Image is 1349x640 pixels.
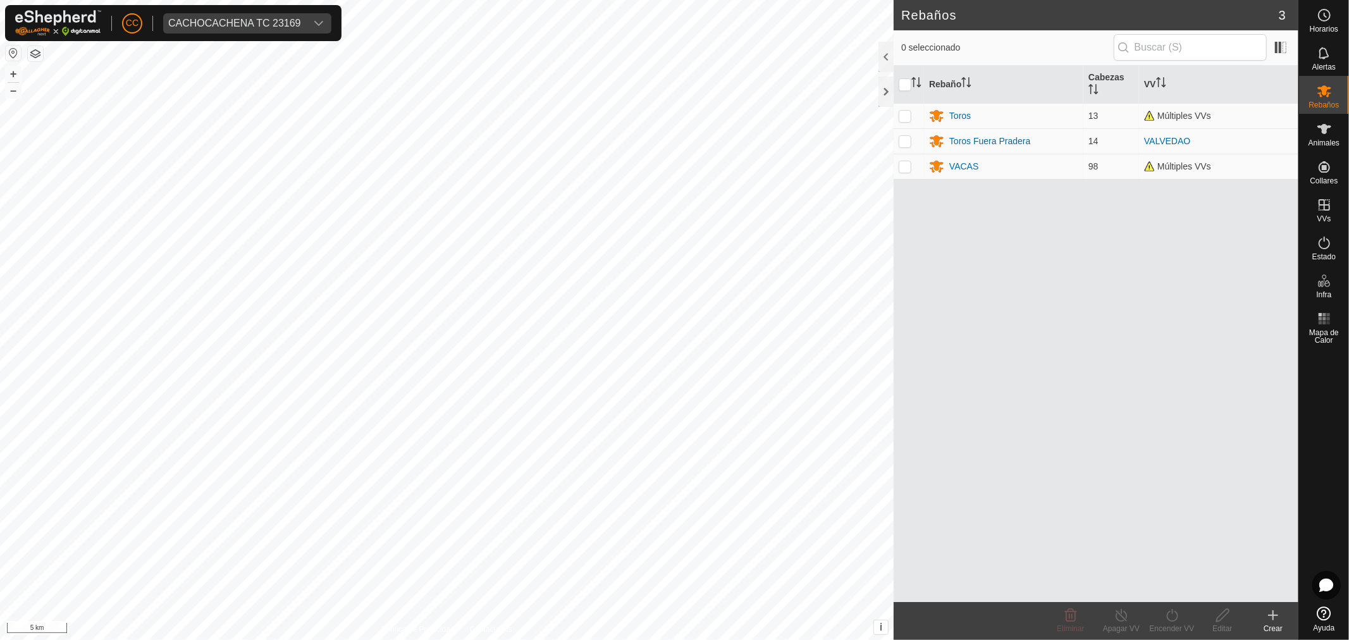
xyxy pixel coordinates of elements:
[1096,623,1147,634] div: Apagar VV
[1317,215,1331,223] span: VVs
[1316,291,1331,298] span: Infra
[949,109,971,123] div: Toros
[1309,101,1339,109] span: Rebaños
[1088,136,1099,146] span: 14
[949,135,1030,148] div: Toros Fuera Pradera
[901,8,1279,23] h2: Rebaños
[168,18,301,28] div: CACHOCACHENA TC 23169
[1088,86,1099,96] p-sorticon: Activar para ordenar
[901,41,1114,54] span: 0 seleccionado
[1139,66,1298,104] th: VV
[1057,624,1084,633] span: Eliminar
[1309,139,1340,147] span: Animales
[911,79,921,89] p-sorticon: Activar para ordenar
[1302,329,1346,344] span: Mapa de Calor
[1299,601,1349,637] a: Ayuda
[1314,624,1335,632] span: Ayuda
[1083,66,1139,104] th: Cabezas
[6,66,21,82] button: +
[470,624,512,635] a: Contáctenos
[306,13,331,34] div: dropdown trigger
[1279,6,1286,25] span: 3
[1312,253,1336,261] span: Estado
[1312,63,1336,71] span: Alertas
[961,79,971,89] p-sorticon: Activar para ordenar
[6,83,21,98] button: –
[126,16,139,30] span: CC
[1144,136,1190,146] a: VALVEDAO
[949,160,978,173] div: VACAS
[874,620,888,634] button: i
[880,622,882,632] span: i
[6,46,21,61] button: Restablecer Mapa
[1147,623,1197,634] div: Encender VV
[1156,79,1166,89] p-sorticon: Activar para ordenar
[28,46,43,61] button: Capas del Mapa
[1114,34,1267,61] input: Buscar (S)
[1144,111,1211,121] span: Múltiples VVs
[163,13,306,34] span: CACHOCACHENA TC 23169
[1248,623,1298,634] div: Crear
[1310,177,1338,185] span: Collares
[1197,623,1248,634] div: Editar
[1310,25,1338,33] span: Horarios
[381,624,454,635] a: Política de Privacidad
[924,66,1083,104] th: Rebaño
[1088,111,1099,121] span: 13
[15,10,101,36] img: Logo Gallagher
[1088,161,1099,171] span: 98
[1144,161,1211,171] span: Múltiples VVs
